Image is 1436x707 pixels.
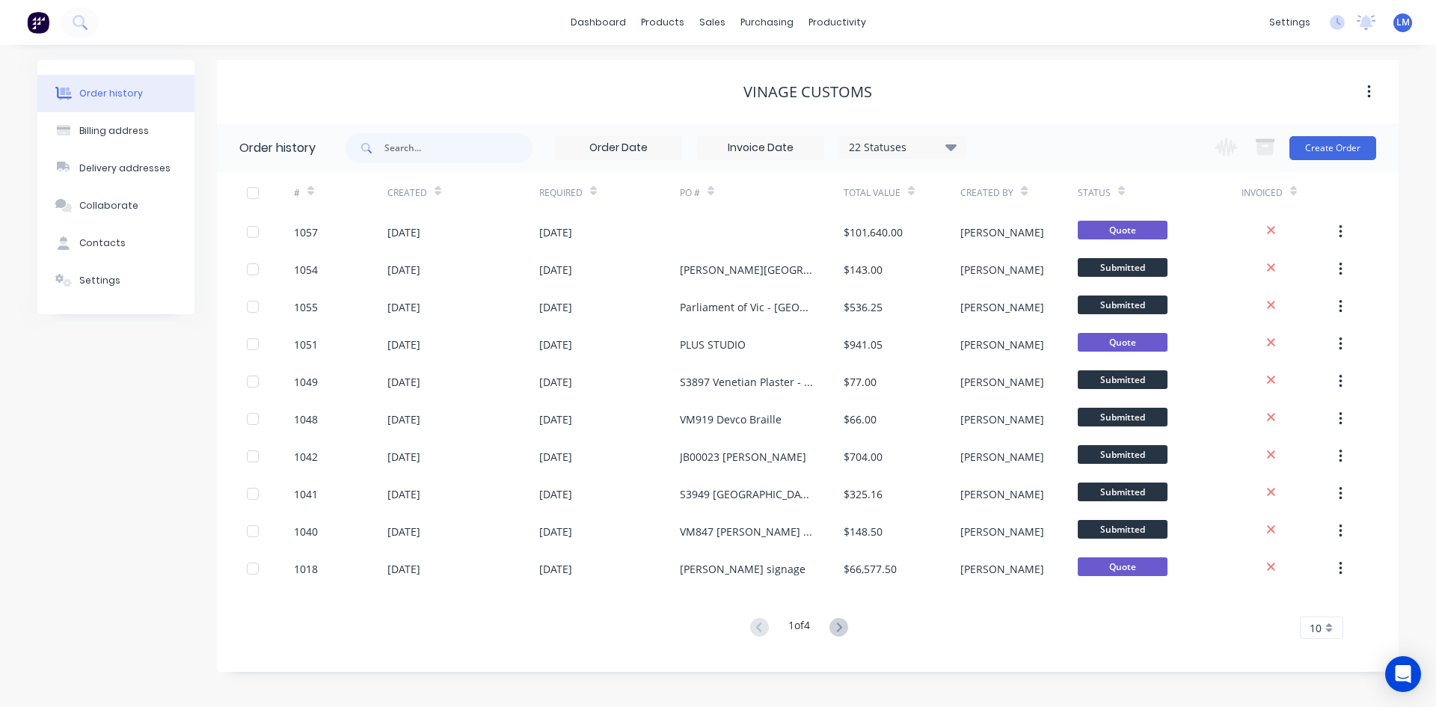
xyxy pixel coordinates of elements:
div: Created By [960,172,1077,213]
button: Billing address [37,112,194,150]
div: [DATE] [539,486,572,502]
div: $66,577.50 [844,561,897,577]
div: Created [387,186,427,200]
div: settings [1262,11,1318,34]
div: VM847 [PERSON_NAME] Rd - Panel [680,524,814,539]
div: [DATE] [387,262,420,278]
div: [DATE] [387,486,420,502]
div: Contacts [79,236,126,250]
div: [PERSON_NAME] [960,449,1044,465]
div: JB00023 [PERSON_NAME] [680,449,806,465]
span: Submitted [1078,296,1167,314]
div: Delivery addresses [79,162,171,175]
input: Order Date [556,137,681,159]
div: [DATE] [539,449,572,465]
div: $148.50 [844,524,883,539]
div: [DATE] [387,561,420,577]
div: PO # [680,186,700,200]
div: Required [539,172,680,213]
div: [DATE] [539,374,572,390]
div: Parliament of Vic - [GEOGRAPHIC_DATA] (Length of Hose) [680,299,814,315]
div: Invoiced [1242,172,1335,213]
div: 1 of 4 [788,617,810,639]
div: products [633,11,692,34]
div: Order history [239,139,316,157]
div: 1057 [294,224,318,240]
div: [PERSON_NAME] [960,561,1044,577]
div: [DATE] [387,299,420,315]
div: 1042 [294,449,318,465]
button: Order history [37,75,194,112]
span: Submitted [1078,483,1167,501]
div: Status [1078,186,1111,200]
div: Total Value [844,172,960,213]
div: S3949 [GEOGRAPHIC_DATA] Co - GPT Signage [680,486,814,502]
div: [DATE] [387,411,420,427]
div: Created By [960,186,1013,200]
button: Delivery addresses [37,150,194,187]
div: 1041 [294,486,318,502]
span: Submitted [1078,445,1167,464]
div: Settings [79,274,120,287]
div: [DATE] [387,224,420,240]
div: $536.25 [844,299,883,315]
div: [DATE] [539,524,572,539]
div: [DATE] [539,262,572,278]
div: purchasing [733,11,801,34]
div: [PERSON_NAME] [960,411,1044,427]
div: Vinage Customs [743,83,872,101]
span: Submitted [1078,408,1167,426]
div: Created [387,172,539,213]
div: [PERSON_NAME] [960,224,1044,240]
div: VM919 Devco Braille [680,411,782,427]
div: productivity [801,11,874,34]
div: sales [692,11,733,34]
button: Settings [37,262,194,299]
div: [PERSON_NAME] [960,524,1044,539]
div: 1018 [294,561,318,577]
div: Open Intercom Messenger [1385,656,1421,692]
input: Search... [384,133,533,163]
div: Invoiced [1242,186,1283,200]
div: $101,640.00 [844,224,903,240]
img: Factory [27,11,49,34]
div: [DATE] [387,449,420,465]
div: $66.00 [844,411,877,427]
div: 1054 [294,262,318,278]
button: Collaborate [37,187,194,224]
div: 1055 [294,299,318,315]
button: Contacts [37,224,194,262]
div: 1049 [294,374,318,390]
div: [DATE] [387,524,420,539]
div: [PERSON_NAME] [960,337,1044,352]
div: $325.16 [844,486,883,502]
div: $941.05 [844,337,883,352]
div: [DATE] [387,337,420,352]
span: Quote [1078,333,1167,352]
div: Required [539,186,583,200]
div: [DATE] [539,337,572,352]
div: [PERSON_NAME] signage [680,561,806,577]
div: $704.00 [844,449,883,465]
div: $143.00 [844,262,883,278]
div: Total Value [844,186,900,200]
div: # [294,172,387,213]
div: [PERSON_NAME] [960,374,1044,390]
div: 1040 [294,524,318,539]
div: PO # [680,172,844,213]
div: [DATE] [539,411,572,427]
div: PLUS STUDIO [680,337,746,352]
div: 22 Statuses [840,139,966,156]
div: [DATE] [539,299,572,315]
div: Order history [79,87,143,100]
div: Collaborate [79,199,138,212]
span: Submitted [1078,520,1167,539]
div: Status [1078,172,1242,213]
span: Submitted [1078,258,1167,277]
div: [PERSON_NAME] [960,299,1044,315]
div: # [294,186,300,200]
button: Create Order [1289,136,1376,160]
span: Quote [1078,557,1167,576]
div: [PERSON_NAME][GEOGRAPHIC_DATA] [680,262,814,278]
div: $77.00 [844,374,877,390]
